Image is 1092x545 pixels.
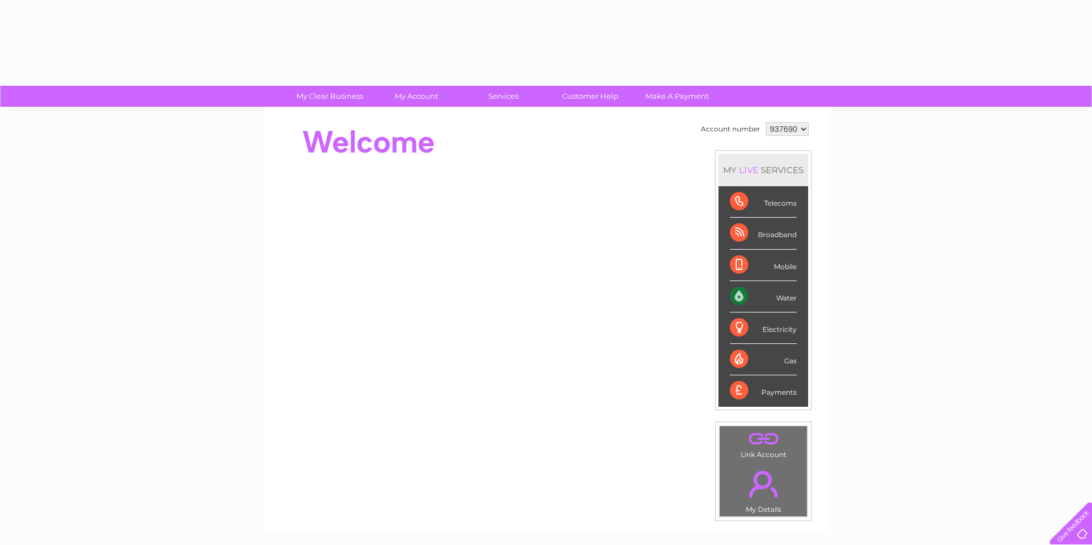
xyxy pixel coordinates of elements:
div: Water [730,281,797,312]
div: Gas [730,344,797,375]
a: Customer Help [543,86,637,107]
td: Link Account [719,426,808,462]
div: Electricity [730,312,797,344]
td: My Details [719,461,808,517]
div: Payments [730,375,797,406]
a: My Clear Business [283,86,377,107]
a: Make A Payment [630,86,724,107]
a: My Account [370,86,464,107]
a: . [722,464,804,504]
div: Telecoms [730,186,797,218]
a: . [722,429,804,449]
div: Broadband [730,218,797,249]
div: LIVE [737,165,761,175]
div: MY SERVICES [718,154,808,186]
div: Mobile [730,250,797,281]
td: Account number [698,119,763,139]
a: Services [456,86,551,107]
